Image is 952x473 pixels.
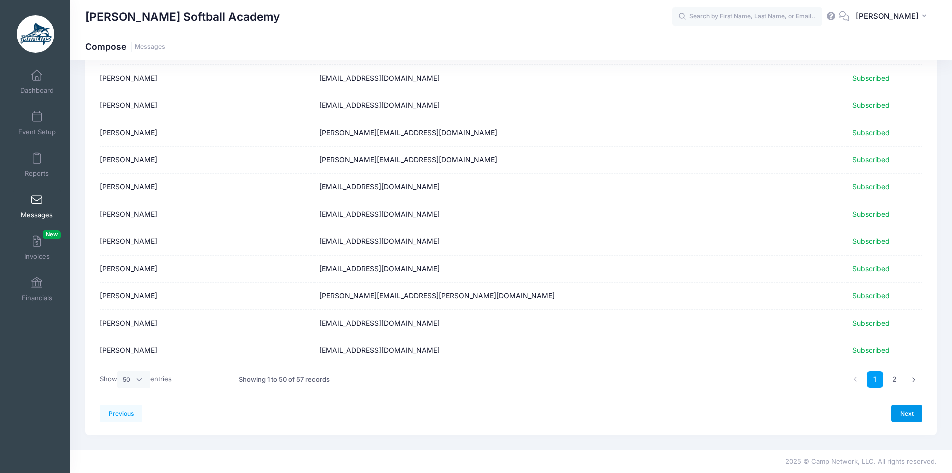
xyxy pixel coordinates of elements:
td: [PERSON_NAME] [100,147,314,174]
span: Subscribed [852,74,890,82]
span: Subscribed [852,291,890,300]
a: Previous [100,405,142,422]
td: [EMAIL_ADDRESS][DOMAIN_NAME] [314,201,847,228]
td: [PERSON_NAME] [100,174,314,201]
span: Event Setup [18,128,56,136]
td: [PERSON_NAME] [100,283,314,310]
td: [PERSON_NAME] [100,256,314,283]
td: [EMAIL_ADDRESS][DOMAIN_NAME] [314,256,847,283]
span: Subscribed [852,237,890,245]
td: [PERSON_NAME] [100,228,314,255]
span: Messages [21,211,53,219]
td: [PERSON_NAME][EMAIL_ADDRESS][DOMAIN_NAME] [314,119,847,146]
a: Financials [13,272,61,307]
td: [EMAIL_ADDRESS][DOMAIN_NAME] [314,310,847,337]
span: Subscribed [852,101,890,109]
h1: [PERSON_NAME] Softball Academy [85,5,280,28]
td: [EMAIL_ADDRESS][DOMAIN_NAME] [314,92,847,119]
span: Subscribed [852,346,890,354]
a: 2 [886,371,903,388]
td: [PERSON_NAME][EMAIL_ADDRESS][DOMAIN_NAME] [314,147,847,174]
td: [PERSON_NAME] [100,337,314,364]
input: Search by First Name, Last Name, or Email... [672,7,822,27]
h1: Compose [85,41,165,52]
span: Financials [22,294,52,302]
td: [PERSON_NAME] [100,92,314,119]
span: 2025 © Camp Network, LLC. All rights reserved. [785,457,937,465]
td: [PERSON_NAME] [100,65,314,92]
span: Reports [25,169,49,178]
td: [PERSON_NAME] [100,119,314,146]
td: [EMAIL_ADDRESS][DOMAIN_NAME] [314,228,847,255]
label: Show entries [100,371,172,388]
span: Subscribed [852,155,890,164]
td: [PERSON_NAME] [100,310,314,337]
span: Dashboard [20,86,54,95]
td: [EMAIL_ADDRESS][DOMAIN_NAME] [314,65,847,92]
span: Subscribed [852,264,890,273]
a: Messages [13,189,61,224]
td: [PERSON_NAME] [100,201,314,228]
span: Subscribed [852,128,890,137]
button: [PERSON_NAME] [849,5,937,28]
a: Messages [135,43,165,51]
a: Event Setup [13,106,61,141]
select: Showentries [117,371,150,388]
span: Subscribed [852,319,890,327]
td: [EMAIL_ADDRESS][DOMAIN_NAME] [314,174,847,201]
span: Subscribed [852,182,890,191]
span: Subscribed [852,210,890,218]
a: Reports [13,147,61,182]
td: [PERSON_NAME][EMAIL_ADDRESS][PERSON_NAME][DOMAIN_NAME] [314,283,847,310]
span: [PERSON_NAME] [856,11,919,22]
span: Invoices [24,252,50,261]
span: New [43,230,61,239]
a: Next [891,405,922,422]
a: Dashboard [13,64,61,99]
img: Marlin Softball Academy [17,15,54,53]
a: 1 [867,371,883,388]
div: Showing 1 to 50 of 57 records [239,368,330,391]
td: [EMAIL_ADDRESS][DOMAIN_NAME] [314,337,847,364]
a: InvoicesNew [13,230,61,265]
